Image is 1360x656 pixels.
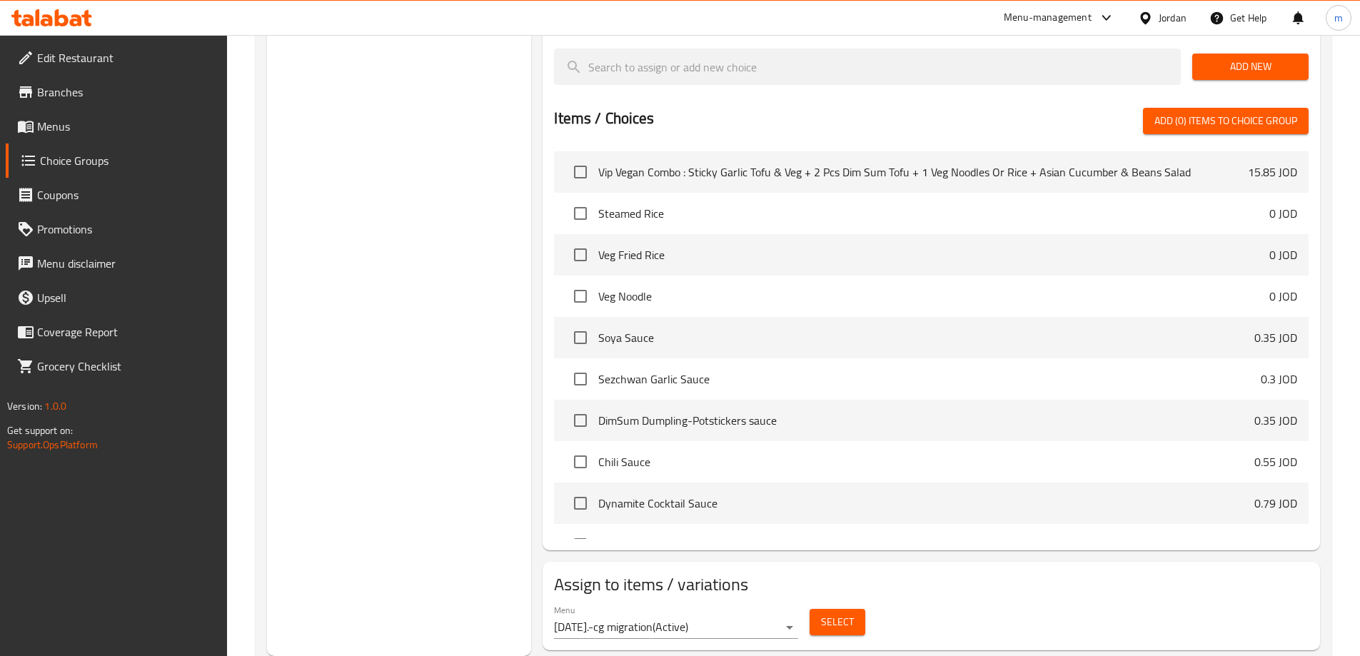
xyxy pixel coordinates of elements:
[1192,54,1309,80] button: Add New
[598,329,1254,346] span: Soya Sauce
[598,453,1254,470] span: Chili Sauce
[6,246,227,281] a: Menu disclaimer
[44,397,66,415] span: 1.0.0
[1269,288,1297,305] p: 0 JOD
[598,288,1269,305] span: Veg Noodle
[598,163,1248,181] span: Vip Vegan Combo : Sticky Garlic Tofu & Veg + 2 Pcs Dim Sum Tofu + 1 Veg Noodles Or Rice + Asian C...
[554,616,798,639] div: [DATE].-cg migration(Active)
[37,186,216,203] span: Coupons
[6,109,227,143] a: Menus
[810,609,865,635] button: Select
[565,530,595,560] span: Select choice
[598,495,1254,512] span: Dynamite Cocktail Sauce
[37,323,216,340] span: Coverage Report
[37,289,216,306] span: Upsell
[598,246,1269,263] span: Veg Fried Rice
[821,613,854,631] span: Select
[565,364,595,394] span: Select choice
[6,75,227,109] a: Branches
[1159,10,1187,26] div: Jordan
[6,315,227,349] a: Coverage Report
[1004,9,1092,26] div: Menu-management
[1204,58,1297,76] span: Add New
[1254,453,1297,470] p: 0.55 JOD
[37,255,216,272] span: Menu disclaimer
[598,370,1261,388] span: Sezchwan Garlic Sauce
[37,118,216,135] span: Menus
[6,41,227,75] a: Edit Restaurant
[1269,246,1297,263] p: 0 JOD
[6,349,227,383] a: Grocery Checklist
[554,49,1181,85] input: search
[1254,329,1297,346] p: 0.35 JOD
[565,488,595,518] span: Select choice
[6,281,227,315] a: Upsell
[565,323,595,353] span: Select choice
[598,536,1254,553] span: Sweet & Sour Sauce
[1261,370,1297,388] p: 0.3 JOD
[598,412,1254,429] span: DimSum Dumpling-Potstickers sauce
[565,157,595,187] span: Select choice
[565,198,595,228] span: Select choice
[37,84,216,101] span: Branches
[554,573,1309,596] h2: Assign to items / variations
[565,405,595,435] span: Select choice
[7,421,73,440] span: Get support on:
[6,178,227,212] a: Coupons
[1254,536,1297,553] p: 0.65 JOD
[1269,205,1297,222] p: 0 JOD
[554,606,575,615] label: Menu
[565,281,595,311] span: Select choice
[1254,495,1297,512] p: 0.79 JOD
[1143,108,1309,134] button: Add (0) items to choice group
[1254,412,1297,429] p: 0.35 JOD
[598,205,1269,222] span: Steamed Rice
[1334,10,1343,26] span: m
[565,447,595,477] span: Select choice
[6,143,227,178] a: Choice Groups
[1154,112,1297,130] span: Add (0) items to choice group
[7,397,42,415] span: Version:
[37,49,216,66] span: Edit Restaurant
[565,240,595,270] span: Select choice
[37,358,216,375] span: Grocery Checklist
[6,212,227,246] a: Promotions
[37,221,216,238] span: Promotions
[1248,163,1297,181] p: 15.85 JOD
[7,435,98,454] a: Support.OpsPlatform
[40,152,216,169] span: Choice Groups
[554,108,654,129] h2: Items / Choices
